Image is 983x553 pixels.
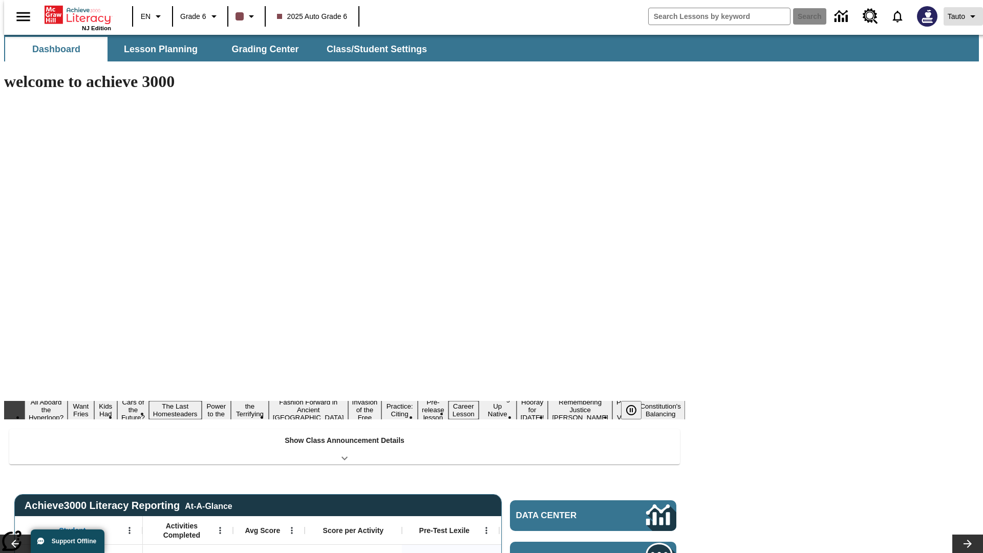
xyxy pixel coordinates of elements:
button: Open Menu [284,523,300,538]
button: Slide 10 Mixed Practice: Citing Evidence [381,393,418,427]
button: Slide 11 Pre-release lesson [418,397,448,423]
input: search field [649,8,790,25]
button: Slide 7 Attack of the Terrifying Tomatoes [231,393,269,427]
a: Data Center [510,500,676,531]
button: Slide 9 The Invasion of the Free CD [348,389,382,431]
div: SubNavbar [4,35,979,61]
button: Slide 6 Solar Power to the People [202,393,231,427]
button: Slide 8 Fashion Forward in Ancient Rome [269,397,348,423]
a: Resource Center, Will open in new tab [857,3,884,30]
a: Data Center [828,3,857,31]
button: Slide 3 Dirty Jobs Kids Had To Do [94,386,117,435]
span: Data Center [516,511,612,521]
button: Class color is dark brown. Change class color [231,7,262,26]
button: Pause [621,401,642,419]
div: SubNavbar [4,37,436,61]
p: Show Class Announcement Details [285,435,404,446]
button: Support Offline [31,529,104,553]
button: Lesson Planning [110,37,212,61]
span: Lesson Planning [124,44,198,55]
button: Grade: Grade 6, Select a grade [176,7,224,26]
button: Profile/Settings [944,7,983,26]
div: Pause [621,401,652,419]
span: EN [141,11,151,22]
div: At-A-Glance [185,500,232,511]
h1: welcome to achieve 3000 [4,72,685,91]
button: Slide 15 Remembering Justice O'Connor [548,397,612,423]
button: Grading Center [214,37,316,61]
button: Language: EN, Select a language [136,7,169,26]
button: Class/Student Settings [318,37,435,61]
button: Slide 4 Cars of the Future? [117,397,149,423]
button: Slide 5 The Last Homesteaders [149,401,202,419]
a: Notifications [884,3,911,30]
span: Grading Center [231,44,298,55]
button: Open Menu [122,523,137,538]
button: Open Menu [479,523,494,538]
button: Open side menu [8,2,38,32]
img: Avatar [917,6,937,27]
button: Slide 1 All Aboard the Hyperloop? [25,397,68,423]
button: Open Menu [212,523,228,538]
button: Slide 17 The Constitution's Balancing Act [636,393,685,427]
button: Select a new avatar [911,3,944,30]
span: Activities Completed [148,521,216,540]
span: Score per Activity [323,526,384,535]
span: Achieve3000 Literacy Reporting [25,500,232,512]
button: Slide 16 Point of View [612,397,636,423]
div: Show Class Announcement Details [9,429,680,464]
button: Slide 14 Hooray for Constitution Day! [517,397,548,423]
span: Dashboard [32,44,80,55]
button: Lesson carousel, Next [952,535,983,553]
button: Slide 12 Career Lesson [448,401,479,419]
span: Student [59,526,86,535]
span: Support Offline [52,538,96,545]
a: Home [45,5,111,25]
span: Avg Score [245,526,280,535]
span: Tauto [948,11,965,22]
span: NJ Edition [82,25,111,31]
button: Slide 13 Cooking Up Native Traditions [479,393,517,427]
span: Class/Student Settings [327,44,427,55]
div: Home [45,4,111,31]
span: 2025 Auto Grade 6 [277,11,348,22]
span: Pre-Test Lexile [419,526,470,535]
span: Grade 6 [180,11,206,22]
button: Dashboard [5,37,108,61]
button: Slide 2 Do You Want Fries With That? [68,386,94,435]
